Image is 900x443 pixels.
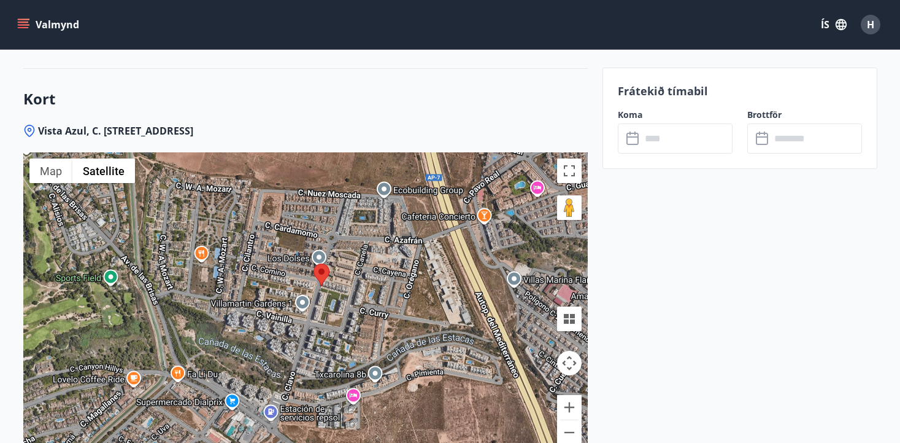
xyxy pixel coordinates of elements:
[557,307,582,331] button: Tilt map
[867,18,874,31] span: H
[618,83,862,99] p: Frátekið tímabil
[15,14,84,36] button: menu
[23,88,588,109] h3: Kort
[618,109,733,121] label: Koma
[557,195,582,220] button: Drag Pegman onto the map to open Street View
[557,351,582,375] button: Map camera controls
[856,10,885,39] button: H
[557,159,582,183] button: Toggle fullscreen view
[814,14,853,36] button: ÍS
[72,159,135,183] button: Show satellite imagery
[29,159,72,183] button: Show street map
[38,124,193,138] span: Vista Azul, C. [STREET_ADDRESS]
[557,395,582,420] button: Zoom in
[747,109,862,121] label: Brottför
